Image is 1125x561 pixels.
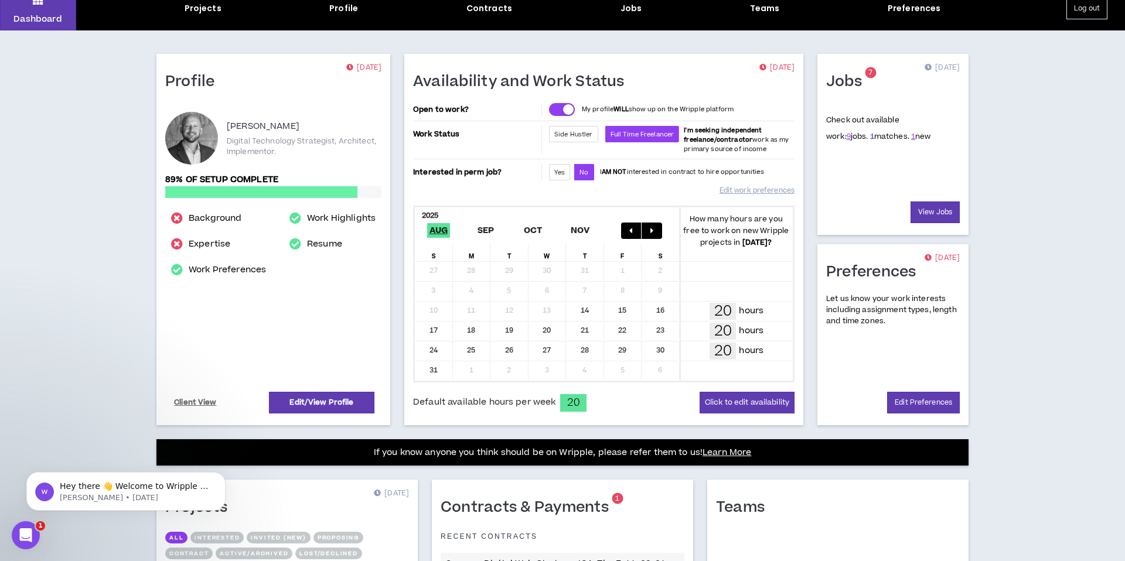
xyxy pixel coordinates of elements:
div: T [490,244,529,261]
h1: Teams [716,498,773,517]
a: Client View [172,392,219,413]
p: Dashboard [13,13,62,25]
span: 1 [615,494,619,504]
span: 7 [868,68,872,78]
span: Side Hustler [554,130,593,139]
div: Jobs [621,2,642,15]
span: work as my primary source of income [684,126,789,153]
div: Contracts [466,2,512,15]
div: S [415,244,453,261]
p: [DATE] [374,488,409,500]
a: Learn More [703,446,751,459]
a: Expertise [189,237,230,251]
sup: 7 [865,67,876,78]
a: Work Highlights [307,211,376,225]
span: new [911,131,931,142]
sup: 1 [612,493,623,504]
p: [PERSON_NAME] [227,119,299,134]
a: Edit Preferences [887,392,960,413]
b: I'm seeking independent freelance/contractor [684,126,762,144]
p: [DATE] [925,252,960,264]
button: Contract [165,548,213,559]
span: No [579,168,588,177]
div: S [642,244,680,261]
button: All [165,532,187,543]
span: matches. [870,131,909,142]
span: Yes [554,168,565,177]
button: Lost/Declined [295,548,362,559]
a: Resume [307,237,342,251]
p: Open to work? [413,105,539,114]
button: Click to edit availability [700,392,795,413]
p: 89% of setup complete [165,173,381,186]
b: 2025 [422,210,439,221]
a: 1 [870,131,874,142]
a: Background [189,211,241,225]
p: Check out available work: [826,115,931,142]
iframe: Intercom live chat [12,521,40,549]
h1: Preferences [826,263,925,282]
p: Digital Technology Strategist, Architect, Implementor. [227,136,381,157]
span: Aug [427,223,451,238]
span: 1 [36,521,45,531]
p: My profile show up on the Wripple platform [582,105,734,114]
a: View Jobs [911,201,960,223]
button: Proposing [313,532,363,543]
div: M [453,244,491,261]
p: If you know anyone you think should be on Wripple, please refer them to us! [374,446,752,460]
span: jobs. [847,131,868,142]
div: W [529,244,567,261]
p: How many hours are you free to work on new Wripple projects in [680,213,793,248]
p: [DATE] [925,62,960,74]
strong: WILL [613,105,629,114]
div: Tim F. [165,112,218,165]
a: 9 [847,131,851,142]
p: Interested in perm job? [413,164,539,180]
div: Preferences [888,2,941,15]
div: F [604,244,642,261]
h1: Jobs [826,73,871,91]
div: Teams [750,2,780,15]
strong: AM NOT [602,167,627,176]
button: Active/Archived [216,548,292,559]
p: hours [739,324,763,337]
p: Work Status [413,126,539,142]
p: [DATE] [346,62,381,74]
p: hours [739,305,763,317]
span: Default available hours per week [413,396,555,409]
h1: Availability and Work Status [413,73,633,91]
button: Interested [190,532,244,543]
div: Projects [185,2,221,15]
div: T [566,244,604,261]
span: Sep [475,223,497,238]
p: I interested in contract to hire opportunities [600,167,764,177]
h1: Profile [165,73,224,91]
iframe: Intercom notifications message [9,447,243,529]
div: Profile [329,2,358,15]
a: Edit/View Profile [269,392,374,413]
p: Let us know your work interests including assignment types, length and time zones. [826,293,960,327]
a: 1 [911,131,915,142]
a: Edit work preferences [720,180,795,201]
button: Invited (new) [247,532,310,543]
a: Work Preferences [189,263,266,277]
b: [DATE] ? [742,237,772,248]
p: [DATE] [759,62,795,74]
span: Nov [568,223,592,238]
p: hours [739,344,763,357]
p: Recent Contracts [441,532,538,541]
span: Oct [521,223,545,238]
h1: Contracts & Payments [441,498,618,517]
